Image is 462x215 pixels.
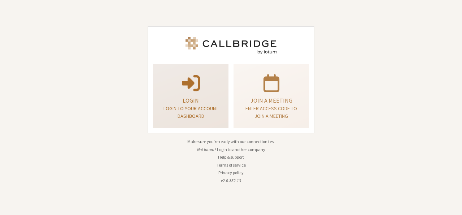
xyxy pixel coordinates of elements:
[217,146,265,153] button: Login to another company
[153,64,228,128] button: LoginLogin to your account dashboard
[243,105,300,120] p: Enter access code to join a meeting
[184,37,278,54] img: Iotum
[162,105,219,120] p: Login to your account dashboard
[217,162,246,168] a: Terms of service
[218,154,244,160] a: Help & support
[148,177,314,184] li: v2.6.352.13
[234,64,309,128] a: Join a meetingEnter access code to join a meeting
[187,139,275,144] a: Make sure you're ready with our connection test
[243,96,300,105] p: Join a meeting
[218,170,244,175] a: Privacy policy
[162,96,219,105] p: Login
[148,146,314,153] li: Not Iotum?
